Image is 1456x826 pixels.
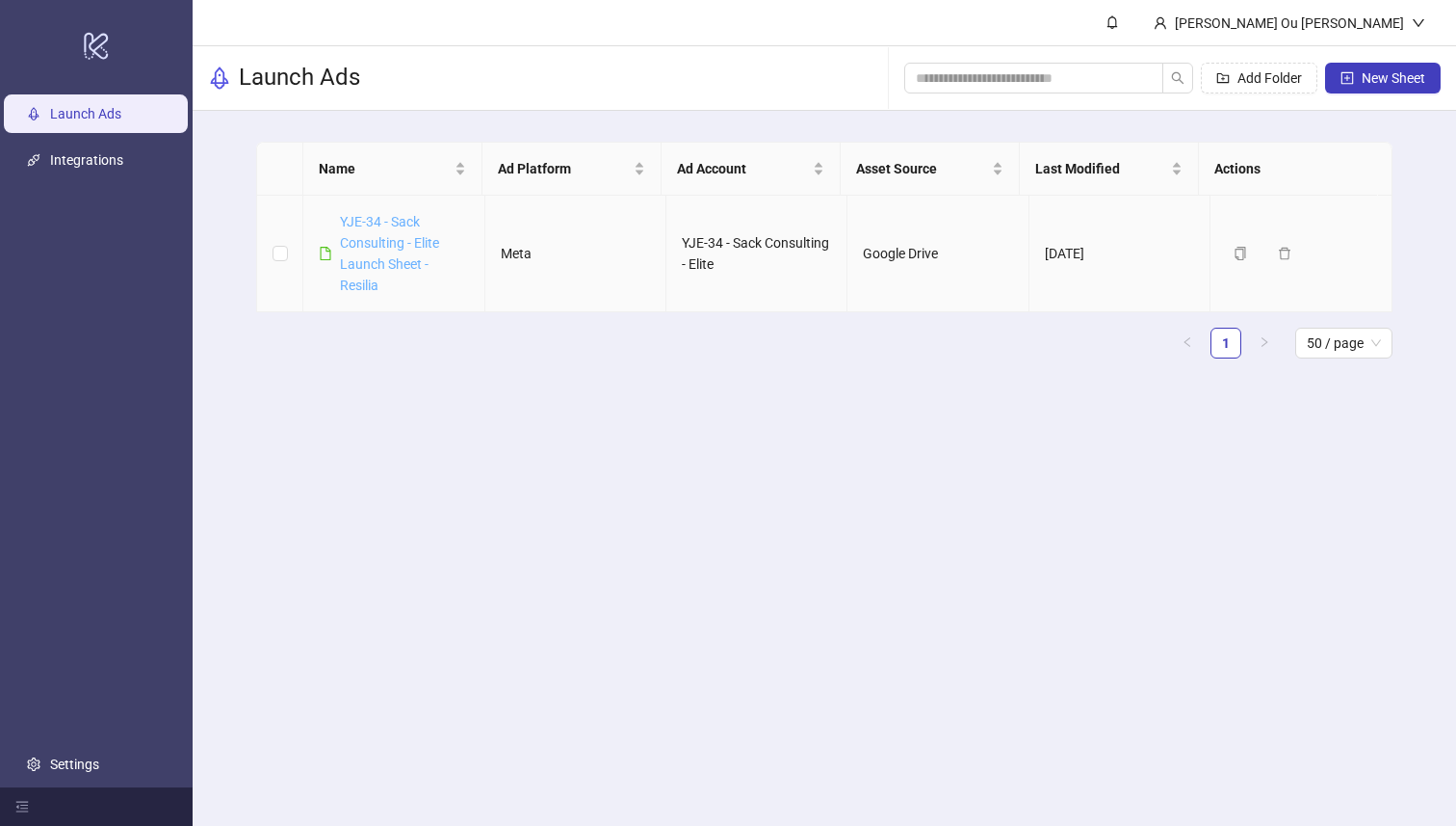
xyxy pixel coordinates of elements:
span: delete [1278,247,1291,260]
span: Asset Source [856,158,988,179]
span: Add Folder [1237,70,1302,86]
th: Asset Source [841,143,1020,196]
span: Ad Account [677,158,809,179]
td: Meta [485,196,666,312]
a: 1 [1211,329,1240,358]
span: search [1171,71,1184,85]
th: Ad Account [662,143,841,196]
span: bell [1105,15,1119,29]
a: Settings [50,757,99,772]
span: New Sheet [1362,70,1425,86]
span: Name [319,158,451,179]
span: down [1412,16,1425,30]
span: rocket [208,67,231,90]
td: [DATE] [1029,196,1210,312]
button: New Sheet [1325,63,1441,93]
li: Next Page [1249,328,1280,359]
th: Actions [1199,143,1378,196]
span: left [1182,336,1193,348]
span: Last Modified [1035,158,1167,179]
span: right [1259,336,1270,348]
button: Add Folder [1201,63,1317,93]
span: plus-square [1340,71,1354,85]
th: Ad Platform [482,143,662,196]
span: copy [1234,247,1247,260]
a: YJE-34 - Sack Consulting - Elite Launch Sheet - Resilia [340,214,439,293]
div: Page Size [1295,328,1392,359]
button: right [1249,328,1280,359]
span: user [1154,16,1167,30]
span: menu-fold [15,800,29,813]
h3: Launch Ads [239,63,360,93]
th: Last Modified [1020,143,1199,196]
td: Google Drive [847,196,1028,312]
span: folder-add [1216,71,1230,85]
li: Previous Page [1172,328,1203,359]
td: YJE-34 - Sack Consulting - Elite [666,196,847,312]
span: Ad Platform [498,158,630,179]
span: file [319,247,332,260]
a: Launch Ads [50,107,121,122]
div: [PERSON_NAME] Ou [PERSON_NAME] [1167,13,1412,34]
li: 1 [1210,328,1241,359]
span: 50 / page [1307,329,1381,358]
a: Integrations [50,153,123,169]
button: left [1172,328,1203,359]
th: Name [303,143,482,196]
